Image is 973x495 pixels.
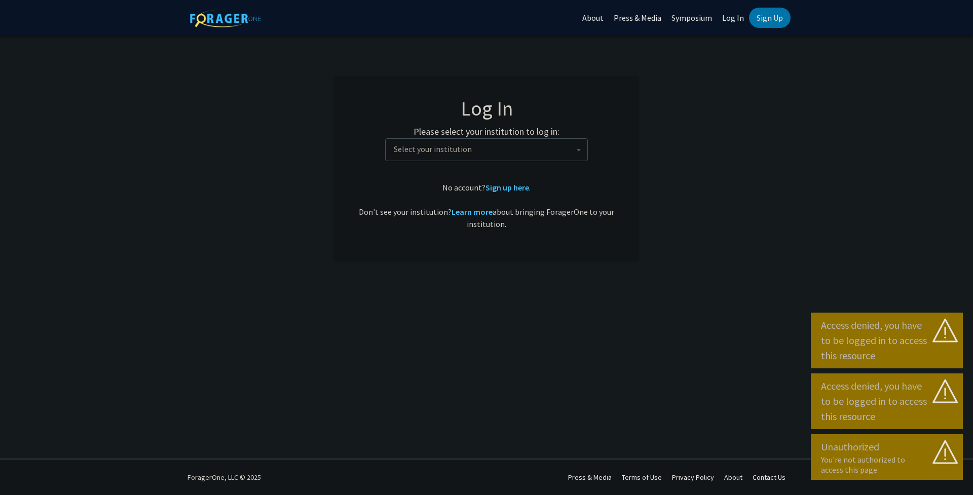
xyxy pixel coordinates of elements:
[724,473,742,482] a: About
[385,138,588,161] span: Select your institution
[452,207,493,217] a: Learn more about bringing ForagerOne to your institution
[622,473,662,482] a: Terms of Use
[414,125,559,138] label: Please select your institution to log in:
[821,318,953,363] div: Access denied, you have to be logged in to access this resource
[568,473,612,482] a: Press & Media
[749,8,791,28] a: Sign Up
[821,454,953,475] div: You're not authorized to access this page.
[753,473,785,482] a: Contact Us
[188,460,261,495] div: ForagerOne, LLC © 2025
[485,182,529,193] a: Sign up here
[390,139,587,160] span: Select your institution
[821,439,953,454] div: Unauthorized
[394,144,472,154] span: Select your institution
[821,378,953,424] div: Access denied, you have to be logged in to access this resource
[355,96,618,121] h1: Log In
[190,10,261,27] img: ForagerOne Logo
[355,181,618,230] div: No account? . Don't see your institution? about bringing ForagerOne to your institution.
[672,473,714,482] a: Privacy Policy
